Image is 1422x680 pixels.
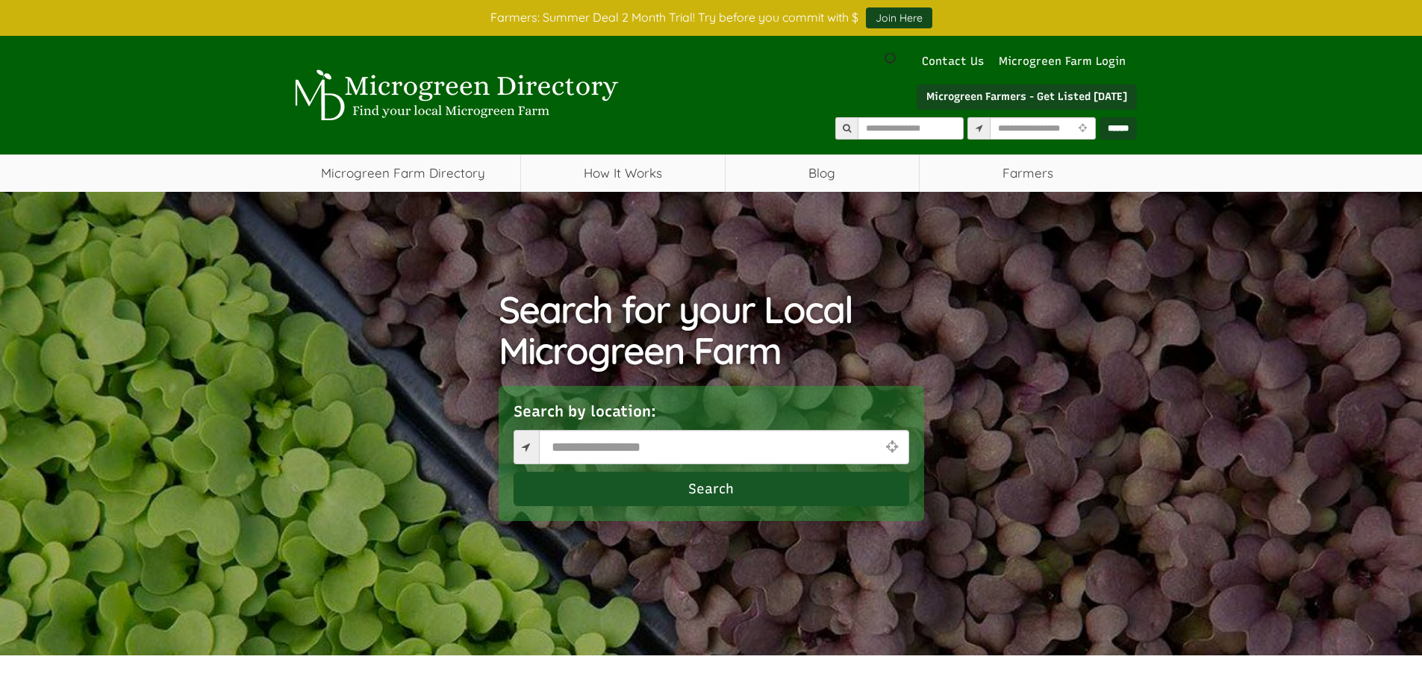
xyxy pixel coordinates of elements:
a: Blog [726,155,919,192]
a: Microgreen Farm Directory [286,155,521,192]
div: Farmers: Summer Deal 2 Month Trial! Try before you commit with $ [275,7,1148,28]
i: Use Current Location [1075,124,1091,134]
span: Farmers [920,155,1137,192]
label: Search by location: [514,401,656,422]
a: Microgreen Farmers - Get Listed [DATE] [917,84,1137,110]
a: Join Here [866,7,932,28]
a: Contact Us [914,54,991,69]
i: Use Current Location [882,440,901,454]
button: Search [514,472,909,506]
h1: Search for your Local Microgreen Farm [499,289,924,371]
a: Microgreen Farm Login [999,54,1133,69]
a: How It Works [521,155,725,192]
img: Microgreen Directory [286,69,622,122]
